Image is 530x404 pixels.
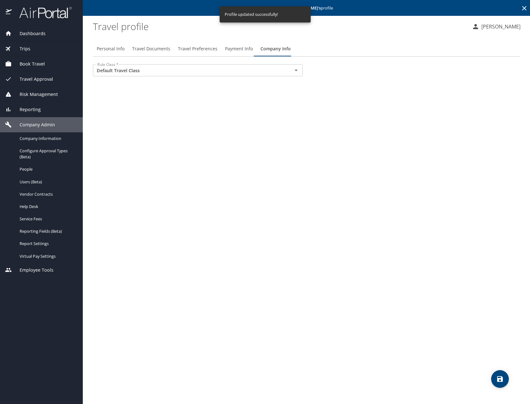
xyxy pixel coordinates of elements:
h1: Travel profile [93,16,467,36]
span: Reporting Fields (Beta) [20,228,75,234]
span: Reporting [12,106,41,113]
span: Travel Approval [12,76,53,83]
p: [PERSON_NAME] [479,23,521,30]
img: airportal-logo.png [12,6,72,19]
span: Book Travel [12,60,45,67]
span: People [20,166,75,172]
span: Company Admin [12,121,55,128]
button: save [491,370,509,388]
p: Editing profile [85,6,528,10]
span: Employee Tools [12,267,53,274]
span: Risk Management [12,91,58,98]
span: Payment Info [225,45,253,53]
span: Service Fees [20,216,75,222]
span: Virtual Pay Settings [20,253,75,259]
span: Company Information [20,136,75,142]
span: Dashboards [12,30,46,37]
span: Personal Info [97,45,125,53]
button: Open [292,66,301,75]
span: Configure Approval Types (Beta) [20,148,75,160]
span: Vendor Contracts [20,191,75,197]
span: Report Settings [20,241,75,247]
div: Profile [93,41,520,56]
img: icon-airportal.png [6,6,12,19]
span: Help Desk [20,204,75,210]
button: [PERSON_NAME] [469,21,523,32]
span: Travel Documents [132,45,170,53]
div: Profile updated successfully! [225,8,278,21]
span: Trips [12,45,30,52]
span: Users (Beta) [20,179,75,185]
span: Company Info [260,45,291,53]
span: Travel Preferences [178,45,217,53]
